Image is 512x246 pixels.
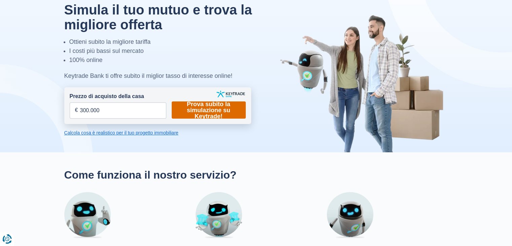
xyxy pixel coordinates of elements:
a: Calcola cosa è realistico per il tuo progetto immobiliare [64,129,251,136]
img: Fase 3 [327,192,373,239]
font: Calcola cosa è realistico per il tuo progetto immobiliare [64,130,178,135]
img: Fase 2 [196,192,242,239]
font: 100% online [69,57,103,63]
font: Prova subito la simulazione su Keytrade! [187,101,230,120]
img: commercio chiave [216,91,245,97]
font: Simula il tuo mutuo e trova la migliore offerta [64,2,252,32]
font: Come funziona il nostro servizio? [64,169,237,181]
a: Prova subito la simulazione su Keytrade! [172,101,246,119]
font: Prezzo di acquisto della casa [70,93,144,99]
font: Keytrade Bank ti offre subito il miglior tasso di interesse online! [64,72,233,79]
font: I costi più bassi sul mercato [69,48,144,54]
font: Ottieni subito la migliore tariffa [69,38,151,45]
img: Fase 1 [64,192,111,239]
font: € [75,107,78,113]
img: eroe dell'immagine [280,14,448,152]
